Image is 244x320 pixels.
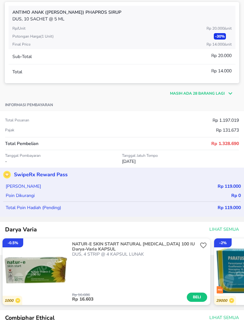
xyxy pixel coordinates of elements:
p: NATUR-E SKIN START NATURAL [MEDICAL_DATA] 100 IU Darya-Varia KAPSUL [72,242,197,252]
p: Potongan harga ( 1 Unit ) [12,33,54,39]
span: Lihat Semua [209,226,239,234]
p: Informasi pembayaran [5,102,53,107]
p: - 0.5 % [8,240,18,246]
p: Total Poin Hadiah (Pending) [3,204,61,211]
p: Pajak [5,127,14,133]
p: ANTIMO ANAK ([PERSON_NAME]) Phapros SIRUP [12,9,232,16]
p: Rp 20.000 [207,25,232,31]
p: - 30 % [214,33,226,40]
p: - 2 % [219,240,227,246]
p: Rp 16.603 [72,297,187,302]
p: 1000 [4,298,15,303]
p: [DATE] [122,158,239,165]
span: / Unit [224,26,232,31]
p: Tanggal Pembayaran [5,153,122,158]
p: Rp/Unit [12,25,25,31]
p: Rp 119.000 [218,204,241,211]
p: Total pesanan [5,118,29,123]
p: Sub-Total [12,53,32,60]
p: - [5,158,122,165]
p: DUS, 4 STRIP @ 4 KAPSUL LUNAK [72,252,198,257]
p: Masih ada 28 barang lagi [170,91,225,96]
img: ID113963-3.1d572dd9-4511-491f-8272-646d927f48a7.jpeg [3,238,69,305]
span: / Unit [224,42,232,47]
p: Poin Dikurangi [3,192,35,199]
p: SwipeRx Reward Pass [11,171,68,178]
p: Final Price [12,41,30,47]
p: 29000 [216,298,229,303]
p: Rp 14.000 [211,68,232,74]
p: Rp 1.197.019 [213,117,239,124]
span: Beli [192,294,202,301]
button: Lihat Semua [207,224,240,236]
p: Rp 0 [231,192,241,199]
p: Tanggal Jatuh Tempo [122,153,239,158]
p: Rp 14.000 [207,41,232,47]
p: Total [12,69,22,75]
button: Beli [187,293,207,302]
p: [PERSON_NAME] [3,183,41,190]
p: Rp 20.000 [211,52,232,59]
p: Rp 16.686 [72,293,187,297]
img: prekursor-icon.04a7e01b.svg [217,286,223,294]
p: DUS, 10 SACHET @ 5 ML [12,16,232,22]
p: Rp 1.328.690 [211,140,239,147]
p: Total Pembelian [5,140,38,147]
p: Rp 119.000 [218,183,241,190]
p: Rp 131.673 [216,127,239,134]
